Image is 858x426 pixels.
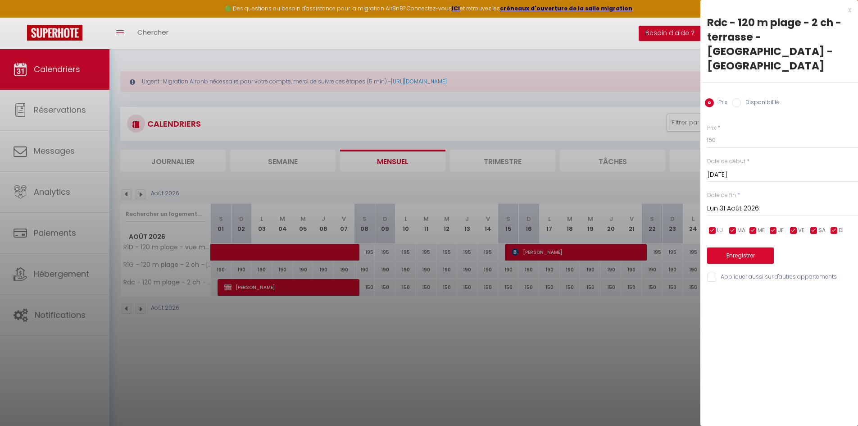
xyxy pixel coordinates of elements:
[778,226,784,235] span: JE
[741,98,780,108] label: Disponibilité
[798,226,804,235] span: VE
[818,226,826,235] span: SA
[707,157,745,166] label: Date de début
[700,5,851,15] div: x
[839,226,844,235] span: DI
[758,226,765,235] span: ME
[7,4,34,31] button: Ouvrir le widget de chat LiveChat
[707,247,774,264] button: Enregistrer
[717,226,723,235] span: LU
[707,124,716,133] label: Prix
[737,226,745,235] span: MA
[707,191,736,200] label: Date de fin
[714,98,727,108] label: Prix
[707,15,851,73] div: Rdc - 120 m plage - 2 ch - terrasse - [GEOGRAPHIC_DATA] - [GEOGRAPHIC_DATA]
